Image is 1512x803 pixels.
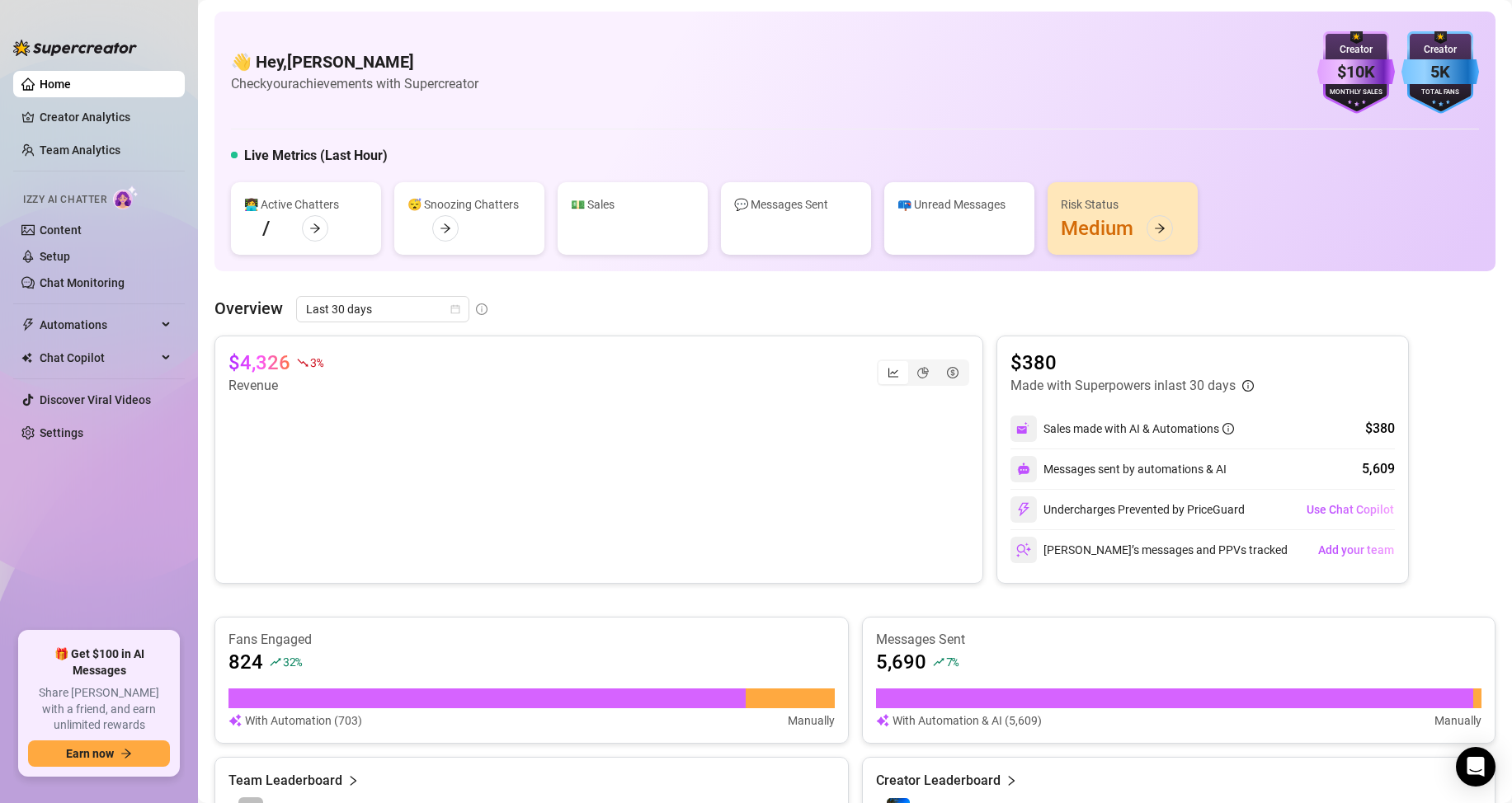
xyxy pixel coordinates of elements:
h4: 👋 Hey, [PERSON_NAME] [231,50,478,73]
article: Creator Leaderboard [876,771,1001,791]
div: 💬 Messages Sent [734,195,858,214]
div: 😴 Snoozing Chatters [407,195,531,214]
button: Use Chat Copilot [1306,496,1395,523]
span: right [1006,771,1017,791]
span: 🎁 Get $100 in AI Messages [28,646,170,679]
article: Overview [214,296,283,321]
div: Risk Status [1061,195,1185,214]
h5: Live Metrics (Last Hour) [244,146,388,166]
div: Monthly Sales [1317,87,1395,98]
img: svg%3e [1016,502,1031,517]
a: Settings [40,426,83,439]
span: rise [933,656,944,668]
span: 3 % [310,355,323,370]
span: Chat Copilot [40,345,157,371]
div: [PERSON_NAME]’s messages and PPVs tracked [1010,537,1288,563]
a: Content [40,223,82,237]
article: Manually [1434,711,1481,730]
span: Izzy AI Chatter [23,192,106,208]
span: 32 % [283,654,302,669]
img: svg%3e [228,711,242,730]
div: $380 [1365,419,1395,439]
span: Use Chat Copilot [1307,503,1394,516]
div: Creator [1317,42,1395,58]
article: Check your achievements with Supercreator [231,73,478,94]
span: 7 % [946,654,959,669]
span: info-circle [476,303,488,315]
img: logo-BBDzfeDw.svg [13,40,137,56]
div: 👩‍💻 Active Chatters [244,195,368,214]
article: 824 [228,649,263,675]
span: arrow-right [440,223,451,234]
div: $10K [1317,59,1395,85]
a: Creator Analytics [40,104,172,130]
article: Made with Superpowers in last 30 days [1010,376,1236,396]
span: Earn now [66,747,114,760]
div: 💵 Sales [571,195,695,214]
span: arrow-right [120,748,132,759]
button: Add your team [1317,537,1395,563]
img: purple-badge-B9DA21FR.svg [1317,31,1395,114]
article: With Automation (703) [245,711,362,730]
a: Chat Monitoring [40,276,125,289]
article: 5,690 [876,649,926,675]
article: Messages Sent [876,631,1482,649]
article: With Automation & AI (5,609) [893,711,1042,730]
span: Automations [40,312,157,338]
span: info-circle [1242,380,1254,392]
span: line-chart [888,367,899,378]
span: fall [297,357,309,369]
img: svg%3e [1017,463,1030,476]
div: Undercharges Prevented by PriceGuard [1010,496,1245,523]
div: Open Intercom Messenger [1456,747,1496,787]
span: info-circle [1222,423,1234,434]
button: Earn nowarrow-right [28,740,170,767]
article: Fans Engaged [228,631,835,649]
span: Share [PERSON_NAME] with a friend, and earn unlimited rewards [28,685,170,734]
span: arrow-right [309,223,321,234]
div: Creator [1401,42,1479,58]
span: dollar-circle [947,367,959,378]
div: 5K [1401,59,1479,85]
span: thunderbolt [21,318,35,331]
a: Team Analytics [40,143,120,157]
div: Messages sent by automations & AI [1010,456,1227,482]
div: 📪 Unread Messages [897,195,1021,214]
a: Discover Viral Videos [40,393,151,406]
article: Manually [788,711,835,730]
img: Chat Copilot [21,352,32,364]
img: AI Chatter [113,185,139,209]
article: Revenue [228,376,323,396]
a: Setup [40,250,70,263]
img: svg%3e [1016,421,1031,436]
div: Total Fans [1401,87,1479,98]
article: $4,326 [228,350,290,376]
div: Sales made with AI & Automations [1043,420,1234,438]
a: Home [40,77,71,91]
span: rise [270,656,281,668]
img: svg%3e [1016,542,1031,557]
div: 5,609 [1362,459,1395,479]
div: segmented control [877,359,969,386]
span: Add your team [1318,543,1394,556]
img: blue-badge-DgoSNQY1.svg [1401,31,1479,114]
article: Team Leaderboard [228,771,342,791]
article: $380 [1010,350,1254,376]
span: arrow-right [1154,223,1166,234]
span: Last 30 days [306,297,459,322]
span: pie-chart [917,367,929,378]
img: svg%3e [876,711,889,730]
span: calendar [450,304,460,314]
span: right [347,771,359,791]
